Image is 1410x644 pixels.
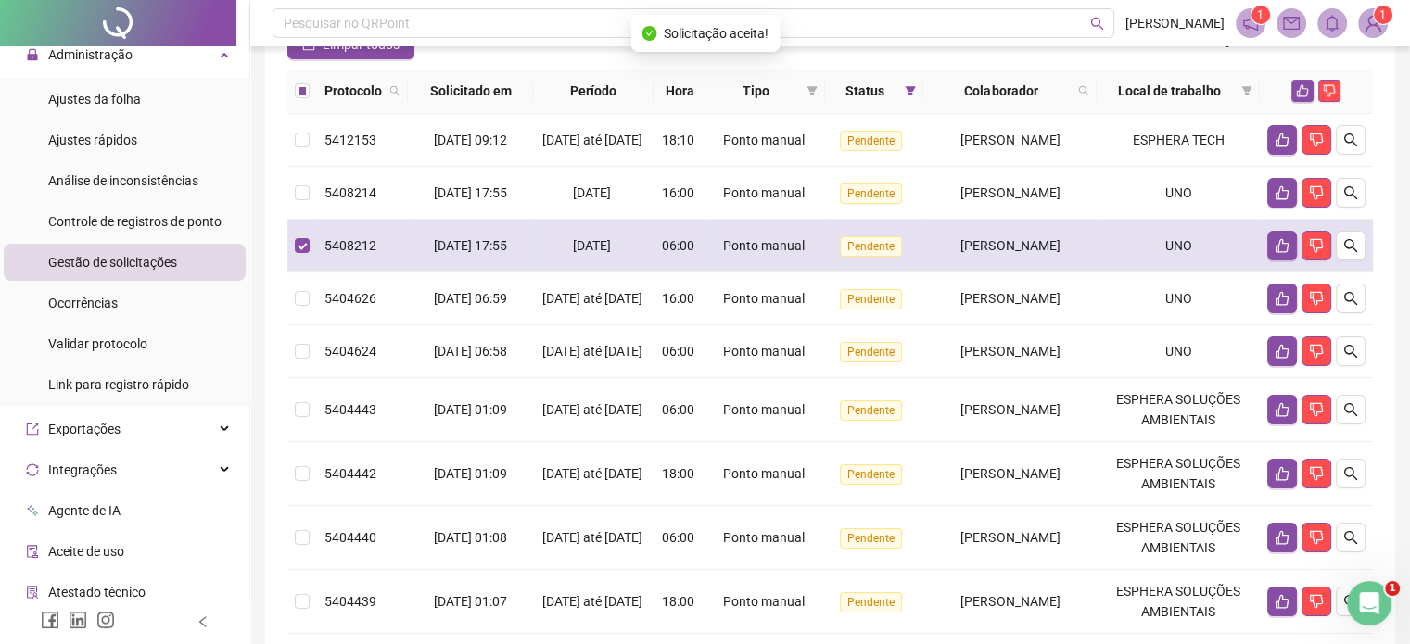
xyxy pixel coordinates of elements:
span: [DATE] até [DATE] [542,466,642,481]
span: dislike [1309,344,1324,359]
span: search [1343,291,1358,306]
span: Pendente [840,400,902,421]
span: search [1343,238,1358,253]
span: Status [832,81,897,101]
td: ESPHERA SOLUÇÕES AMBIENTAIS [1097,378,1260,442]
span: notification [1242,15,1259,32]
span: Atestado técnico [48,585,146,600]
span: check-circle [641,26,656,41]
span: [DATE] 17:55 [434,185,507,200]
span: Local de trabalho [1104,81,1234,101]
span: 5408214 [324,185,376,200]
th: Solicitado em [408,69,533,114]
span: search [1343,594,1358,609]
span: [PERSON_NAME] [960,594,1060,609]
span: Ponto manual [723,530,805,545]
span: like [1275,133,1289,147]
span: filter [905,85,916,96]
span: search [1090,17,1104,31]
span: 5404626 [324,291,376,306]
span: export [26,423,39,436]
span: dislike [1309,530,1324,545]
span: search [1343,530,1358,545]
span: 5412153 [324,133,376,147]
span: Pendente [840,183,902,204]
span: Colaborador [931,81,1071,101]
span: [PERSON_NAME] [960,530,1060,545]
span: search [386,77,404,105]
span: Link para registro rápido [48,377,189,392]
span: [DATE] 09:12 [434,133,507,147]
span: [PERSON_NAME] [1125,13,1225,33]
iframe: Intercom live chat [1347,581,1391,625]
td: UNO [1097,167,1260,220]
span: search [1343,402,1358,417]
span: 16:00 [662,185,694,200]
span: Ponto manual [723,133,805,147]
span: Ponto manual [723,291,805,306]
td: ESPHERA SOLUÇÕES AMBIENTAIS [1097,570,1260,634]
span: Pendente [840,592,902,612]
span: 1 [1379,8,1386,21]
td: ESPHERA SOLUÇÕES AMBIENTAIS [1097,506,1260,570]
span: 16:00 [662,291,694,306]
span: filter [803,77,821,105]
span: 5408212 [324,238,376,253]
span: Solicitação aceita! [664,23,769,44]
span: 06:00 [662,238,694,253]
span: filter [1241,85,1252,96]
span: Ponto manual [723,238,805,253]
td: ESPHERA TECH [1097,114,1260,167]
span: 1 [1385,581,1400,596]
span: Administração [48,47,133,62]
span: [DATE] 01:09 [434,466,507,481]
span: Pendente [840,464,902,485]
span: Pendente [840,289,902,309]
span: Agente de IA [48,503,121,518]
span: 5404443 [324,402,376,417]
span: dislike [1309,133,1324,147]
img: 90638 [1359,9,1387,37]
span: Gestão de solicitações [48,255,177,270]
span: dislike [1309,185,1324,200]
span: mail [1283,15,1300,32]
span: 5404442 [324,466,376,481]
span: [DATE] até [DATE] [542,594,642,609]
span: Integrações [48,462,117,477]
span: [PERSON_NAME] [960,344,1060,359]
span: dislike [1323,84,1336,97]
span: 18:10 [662,133,694,147]
span: facebook [41,611,59,629]
span: dislike [1309,594,1324,609]
span: [PERSON_NAME] [960,185,1060,200]
span: [DATE] até [DATE] [542,530,642,545]
span: 18:00 [662,466,694,481]
span: search [1343,185,1358,200]
span: 06:00 [662,402,694,417]
span: [DATE] [573,185,611,200]
span: filter [807,85,818,96]
span: Ajustes da folha [48,92,141,107]
span: search [1343,344,1358,359]
span: bell [1324,15,1340,32]
span: [DATE] 06:59 [434,291,507,306]
span: like [1275,466,1289,481]
span: [PERSON_NAME] [960,291,1060,306]
span: like [1296,84,1309,97]
span: [PERSON_NAME] [960,402,1060,417]
span: Ajustes rápidos [48,133,137,147]
span: like [1275,530,1289,545]
span: 06:00 [662,344,694,359]
span: lock [26,48,39,61]
span: Ocorrências [48,296,118,310]
sup: Atualize o seu contato no menu Meus Dados [1374,6,1392,24]
span: filter [1238,77,1256,105]
span: solution [26,586,39,599]
span: Ponto manual [723,402,805,417]
span: like [1275,185,1289,200]
span: 1 [1257,8,1264,21]
span: [PERSON_NAME] [960,466,1060,481]
span: 5404439 [324,594,376,609]
span: 5404440 [324,530,376,545]
span: like [1275,291,1289,306]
